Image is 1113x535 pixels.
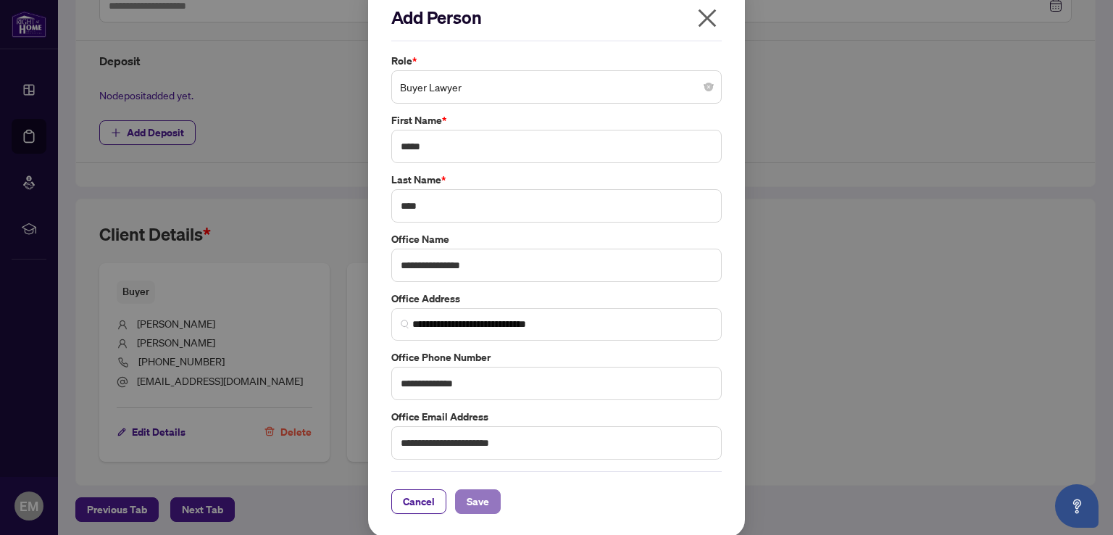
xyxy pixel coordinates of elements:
[391,349,722,365] label: Office Phone Number
[455,489,501,514] button: Save
[391,231,722,247] label: Office Name
[391,172,722,188] label: Last Name
[391,409,722,425] label: Office Email Address
[467,490,489,513] span: Save
[704,83,713,91] span: close-circle
[391,53,722,69] label: Role
[391,6,722,29] h2: Add Person
[400,73,713,101] span: Buyer Lawyer
[401,320,409,328] img: search_icon
[391,489,446,514] button: Cancel
[403,490,435,513] span: Cancel
[391,291,722,307] label: Office Address
[696,7,719,30] span: close
[391,112,722,128] label: First Name
[1055,484,1099,528] button: Open asap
